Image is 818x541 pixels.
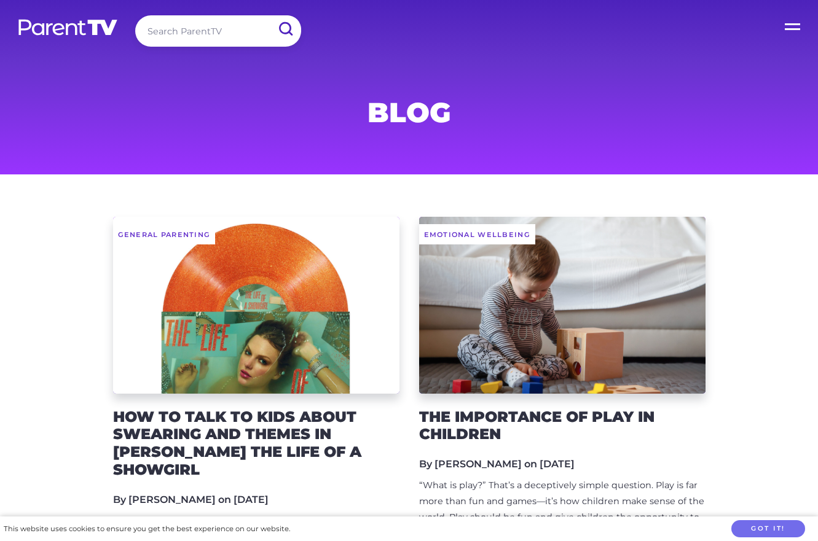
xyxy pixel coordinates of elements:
h2: How to Talk to Kids About Swearing and Themes in [PERSON_NAME] The Life of a Showgirl [113,408,399,479]
input: Search ParentTV [135,15,301,47]
span: Emotional Wellbeing [419,224,535,244]
h1: Blog [113,100,706,125]
h5: By [PERSON_NAME] on [DATE] [419,458,706,470]
h2: The importance of play in children [419,408,706,444]
span: General Parenting [113,224,216,244]
h5: By [PERSON_NAME] on [DATE] [113,494,399,505]
div: This website uses cookies to ensure you get the best experience on our website. [4,523,290,535]
input: Submit [269,15,301,43]
img: parenttv-logo-white.4c85aaf.svg [17,18,119,36]
button: Got it! [731,520,805,538]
